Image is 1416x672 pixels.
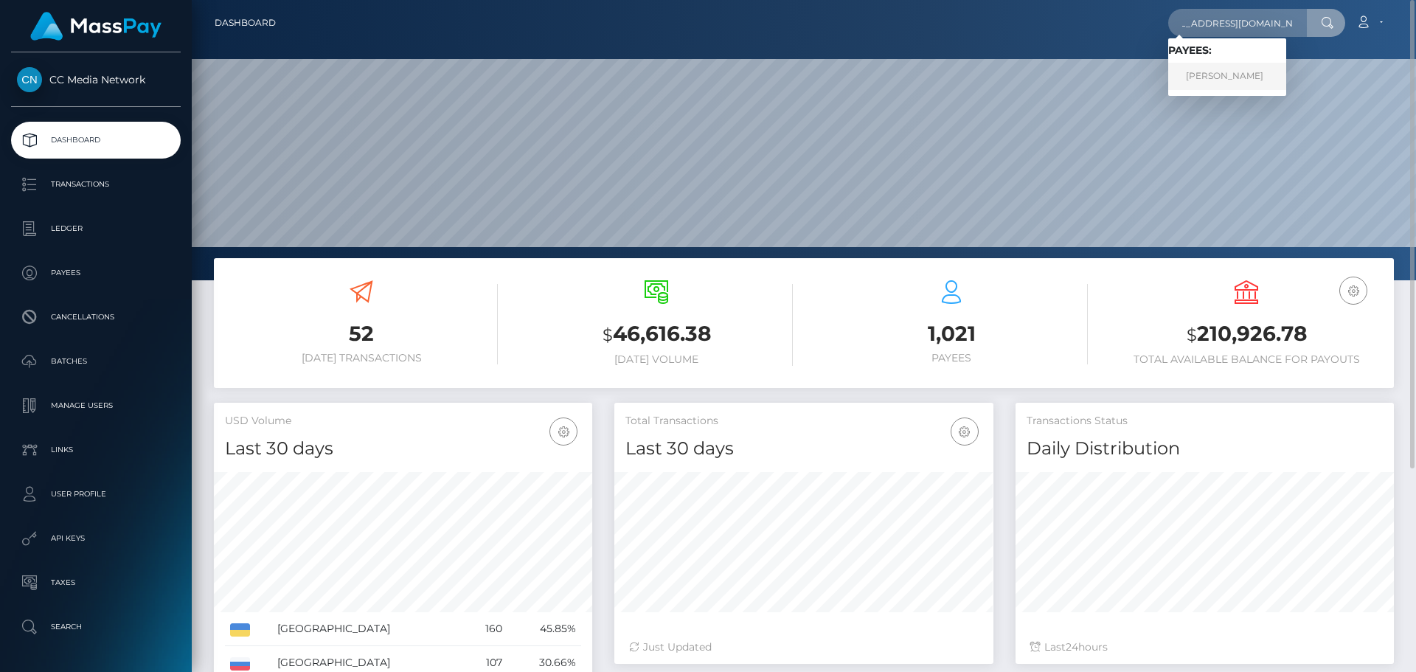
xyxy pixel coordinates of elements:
[225,319,498,348] h3: 52
[11,343,181,380] a: Batches
[1168,44,1286,57] h6: Payees:
[11,166,181,203] a: Transactions
[230,657,250,671] img: RU.png
[225,436,581,462] h4: Last 30 days
[11,520,181,557] a: API Keys
[11,387,181,424] a: Manage Users
[629,640,978,655] div: Just Updated
[1168,9,1307,37] input: Search...
[465,612,507,646] td: 160
[17,616,175,638] p: Search
[1027,414,1383,429] h5: Transactions Status
[17,173,175,195] p: Transactions
[272,612,465,646] td: [GEOGRAPHIC_DATA]
[17,218,175,240] p: Ledger
[625,436,982,462] h4: Last 30 days
[11,122,181,159] a: Dashboard
[17,129,175,151] p: Dashboard
[215,7,276,38] a: Dashboard
[11,609,181,645] a: Search
[603,325,613,345] small: $
[520,319,793,350] h3: 46,616.38
[815,319,1088,348] h3: 1,021
[11,73,181,86] span: CC Media Network
[1168,63,1286,90] a: [PERSON_NAME]
[17,572,175,594] p: Taxes
[507,612,581,646] td: 45.85%
[11,210,181,247] a: Ledger
[17,395,175,417] p: Manage Users
[17,483,175,505] p: User Profile
[17,439,175,461] p: Links
[1066,640,1078,654] span: 24
[11,299,181,336] a: Cancellations
[11,432,181,468] a: Links
[17,67,42,92] img: CC Media Network
[1030,640,1379,655] div: Last hours
[230,623,250,637] img: UA.png
[1110,353,1383,366] h6: Total Available Balance for Payouts
[1110,319,1383,350] h3: 210,926.78
[30,12,162,41] img: MassPay Logo
[815,352,1088,364] h6: Payees
[11,476,181,513] a: User Profile
[11,254,181,291] a: Payees
[17,527,175,550] p: API Keys
[1027,436,1383,462] h4: Daily Distribution
[17,306,175,328] p: Cancellations
[11,564,181,601] a: Taxes
[1187,325,1197,345] small: $
[17,350,175,373] p: Batches
[520,353,793,366] h6: [DATE] Volume
[17,262,175,284] p: Payees
[225,414,581,429] h5: USD Volume
[225,352,498,364] h6: [DATE] Transactions
[625,414,982,429] h5: Total Transactions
